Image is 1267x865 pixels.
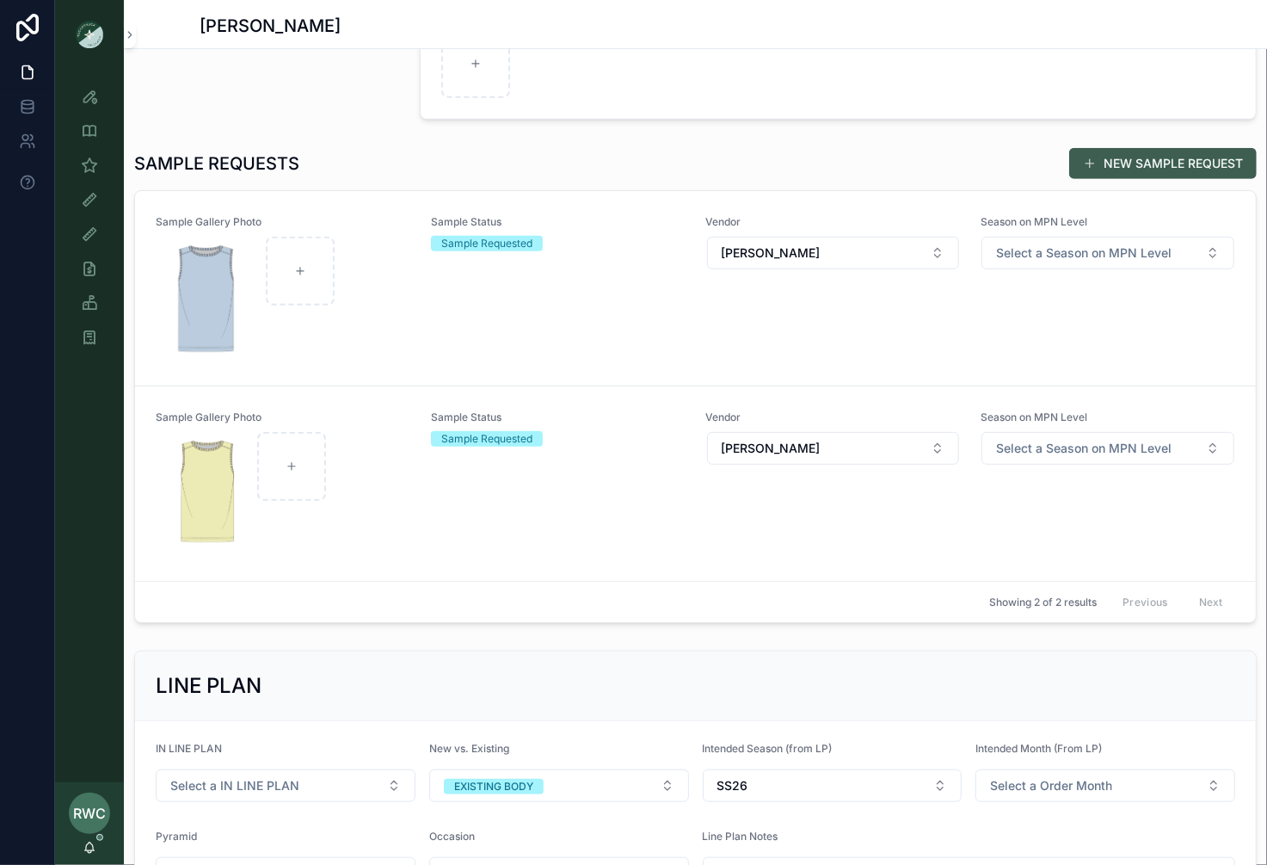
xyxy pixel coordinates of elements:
[73,803,106,824] span: RWC
[200,14,341,38] h1: [PERSON_NAME]
[981,432,1234,465] button: Select Button
[156,769,415,802] button: Select Button
[431,411,686,424] span: Sample Status
[156,830,197,843] span: Pyramid
[996,440,1172,457] span: Select a Season on MPN Level
[55,69,124,375] div: scrollable content
[156,215,410,229] span: Sample Gallery Photo
[975,769,1235,802] button: Select Button
[441,236,532,251] div: Sample Requested
[156,742,222,755] span: IN LINE PLAN
[431,215,686,229] span: Sample Status
[135,386,1256,581] a: Sample Gallery PhotoScreenshot-2025-08-28-at-2.55.16-PM.pngSample StatusSample RequestedVendorSel...
[454,779,533,794] div: EXISTING BODY
[157,237,259,361] img: Screenshot-2025-08-28-at-2.55.51-PM.png
[717,777,748,794] span: SS26
[76,21,103,48] img: App logo
[156,672,261,700] h2: LINE PLAN
[703,830,778,843] span: Line Plan Notes
[706,411,961,424] span: Vendor
[429,830,475,843] span: Occasion
[722,440,821,457] span: [PERSON_NAME]
[975,742,1102,755] span: Intended Month (From LP)
[441,431,532,447] div: Sample Requested
[429,769,689,802] button: Select Button
[134,151,299,176] h1: SAMPLE REQUESTS
[707,237,960,269] button: Select Button
[706,215,961,229] span: Vendor
[722,244,821,262] span: [PERSON_NAME]
[707,432,960,465] button: Select Button
[703,769,963,802] button: Select Button
[703,742,833,755] span: Intended Season (from LP)
[996,244,1172,262] span: Select a Season on MPN Level
[170,777,299,794] span: Select a IN LINE PLAN
[990,777,1112,794] span: Select a Order Month
[429,742,509,755] span: New vs. Existing
[981,411,1235,424] span: Season on MPN Level
[981,215,1235,229] span: Season on MPN Level
[1069,148,1257,179] button: NEW SAMPLE REQUEST
[989,596,1097,609] span: Showing 2 of 2 results
[135,191,1256,386] a: Sample Gallery PhotoScreenshot-2025-08-28-at-2.55.51-PM.pngSample StatusSample RequestedVendorSel...
[156,411,410,424] span: Sample Gallery Photo
[157,432,250,556] img: Screenshot-2025-08-28-at-2.55.16-PM.png
[981,237,1234,269] button: Select Button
